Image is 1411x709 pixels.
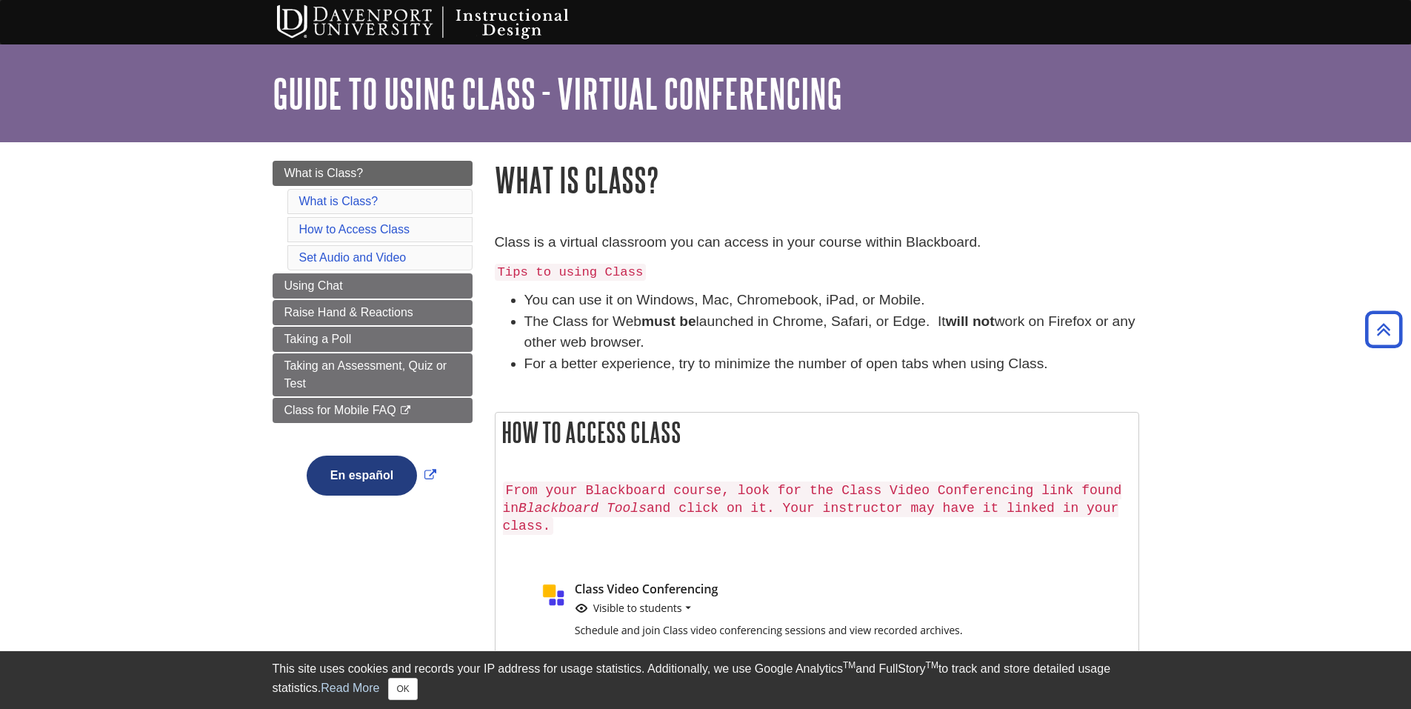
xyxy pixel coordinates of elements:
[299,251,407,264] a: Set Audio and Video
[495,161,1139,199] h1: What is Class?
[503,482,1122,535] code: From your Blackboard course, look for the Class Video Conferencing link found in and click on it....
[284,404,396,416] span: Class for Mobile FAQ
[284,306,413,319] span: Raise Hand & Reactions
[946,313,995,329] strong: will not
[495,264,647,281] code: Tips to using Class
[524,290,1139,311] li: You can use it on Windows, Mac, Chromebook, iPad, or Mobile.
[321,682,379,694] a: Read More
[524,353,1139,375] li: For a better experience, try to minimize the number of open tabs when using Class.
[926,660,938,670] sup: TM
[273,273,473,299] a: Using Chat
[273,660,1139,700] div: This site uses cookies and records your IP address for usage statistics. Additionally, we use Goo...
[503,570,1055,653] img: class
[265,4,621,41] img: Davenport University Instructional Design
[307,456,417,496] button: En español
[284,333,352,345] span: Taking a Poll
[299,195,378,207] a: What is Class?
[284,279,343,292] span: Using Chat
[273,161,473,186] a: What is Class?
[399,406,412,416] i: This link opens in a new window
[273,300,473,325] a: Raise Hand & Reactions
[303,469,440,482] a: Link opens in new window
[273,161,473,521] div: Guide Page Menu
[518,501,647,516] em: Blackboard Tools
[524,311,1139,354] li: The Class for Web launched in Chrome, Safari, or Edge. It work on Firefox or any other web browser.
[284,167,364,179] span: What is Class?
[495,232,1139,253] p: Class is a virtual classroom you can access in your course within Blackboard.
[273,398,473,423] a: Class for Mobile FAQ
[496,413,1138,452] h2: How to Access Class
[273,353,473,396] a: Taking an Assessment, Quiz or Test
[284,359,447,390] span: Taking an Assessment, Quiz or Test
[641,313,696,329] strong: must be
[843,660,855,670] sup: TM
[388,678,417,700] button: Close
[273,327,473,352] a: Taking a Poll
[299,223,410,236] a: How to Access Class
[273,70,842,116] a: Guide to Using Class - Virtual Conferencing
[1360,319,1407,339] a: Back to Top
